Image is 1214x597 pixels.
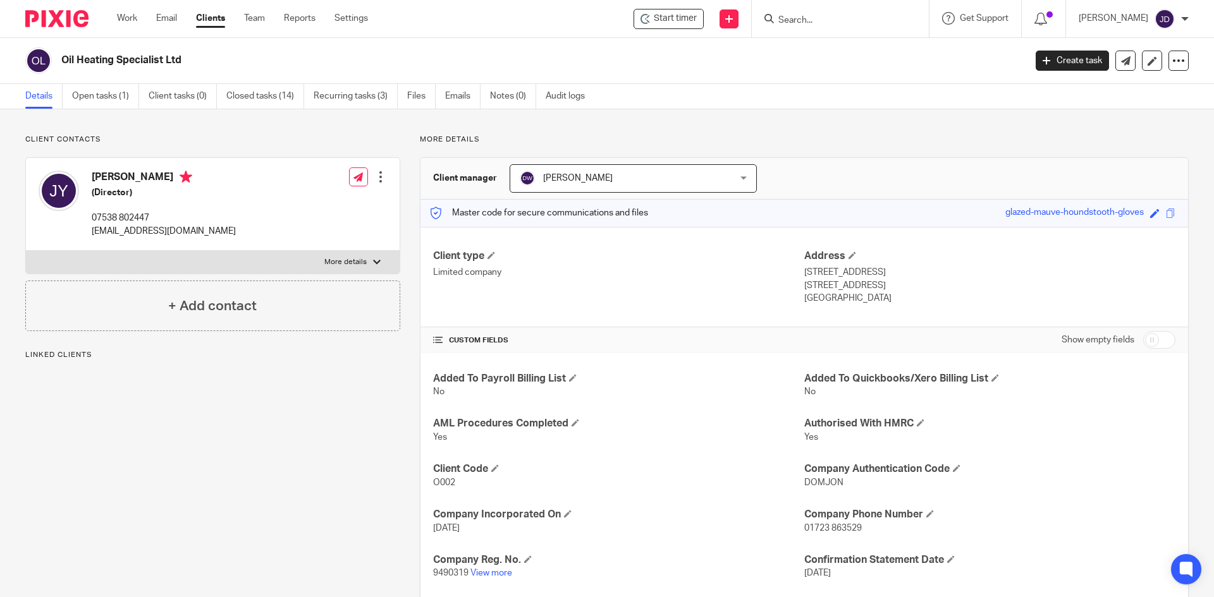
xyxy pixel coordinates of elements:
h4: Company Incorporated On [433,508,804,521]
a: Reports [284,12,316,25]
h4: Added To Quickbooks/Xero Billing List [804,372,1175,385]
h3: Client manager [433,172,497,184]
p: [EMAIL_ADDRESS][DOMAIN_NAME] [92,225,236,238]
h4: Added To Payroll Billing List [433,372,804,385]
a: View more [470,569,512,577]
span: DOMJON [804,478,843,487]
a: Open tasks (1) [72,84,139,109]
a: Closed tasks (14) [226,84,304,109]
h4: Client Code [433,462,804,476]
img: svg%3E [1155,9,1175,29]
img: svg%3E [25,47,52,74]
div: glazed-mauve-houndstooth-gloves [1005,206,1144,220]
h4: + Add contact [168,296,257,316]
a: Emails [445,84,481,109]
h4: Company Authentication Code [804,462,1175,476]
h2: Oil Heating Specialist Ltd [61,54,826,67]
p: 07538 802447 [92,212,236,224]
a: Details [25,84,63,109]
input: Search [777,15,891,27]
a: Clients [196,12,225,25]
label: Show empty fields [1062,334,1134,346]
span: Start timer [654,12,697,25]
span: [PERSON_NAME] [543,174,613,183]
span: Yes [433,433,447,442]
a: Settings [334,12,368,25]
a: Files [407,84,436,109]
p: More details [324,257,367,267]
p: Client contacts [25,135,400,145]
h4: CUSTOM FIELDS [433,335,804,346]
span: No [804,387,816,396]
h4: Confirmation Statement Date [804,553,1175,567]
span: Yes [804,433,818,442]
span: [DATE] [804,569,831,577]
p: Linked clients [25,350,400,360]
p: More details [420,135,1189,145]
img: svg%3E [520,171,535,186]
a: Client tasks (0) [149,84,217,109]
a: Team [244,12,265,25]
p: [STREET_ADDRESS] [804,266,1175,279]
i: Primary [180,171,192,183]
h4: Address [804,250,1175,263]
p: [STREET_ADDRESS] [804,279,1175,292]
a: Recurring tasks (3) [314,84,398,109]
h4: AML Procedures Completed [433,417,804,430]
span: 9490319 [433,569,469,577]
img: svg%3E [39,171,79,211]
a: Work [117,12,137,25]
span: O002 [433,478,455,487]
span: No [433,387,445,396]
a: Audit logs [546,84,594,109]
p: [GEOGRAPHIC_DATA] [804,292,1175,305]
div: Oil Heating Specialist Ltd [634,9,704,29]
h5: (Director) [92,186,236,199]
h4: [PERSON_NAME] [92,171,236,186]
span: Get Support [960,14,1009,23]
img: Pixie [25,10,89,27]
a: Email [156,12,177,25]
span: [DATE] [433,524,460,533]
h4: Company Phone Number [804,508,1175,521]
a: Create task [1036,51,1109,71]
p: Limited company [433,266,804,279]
a: Notes (0) [490,84,536,109]
h4: Authorised With HMRC [804,417,1175,430]
p: [PERSON_NAME] [1079,12,1148,25]
span: 01723 863529 [804,524,862,533]
h4: Company Reg. No. [433,553,804,567]
p: Master code for secure communications and files [430,207,648,219]
h4: Client type [433,250,804,263]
